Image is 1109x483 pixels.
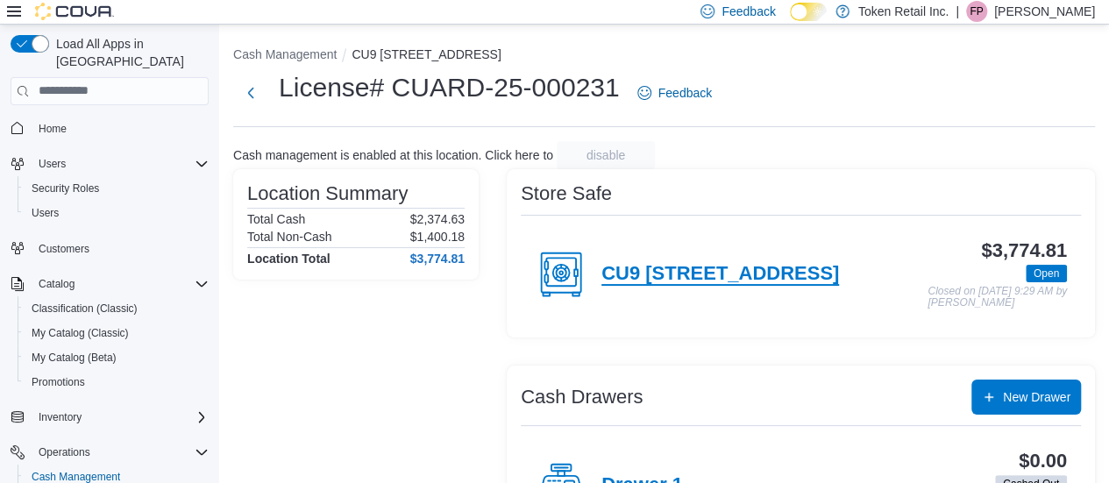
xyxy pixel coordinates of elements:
[39,242,89,256] span: Customers
[32,206,59,220] span: Users
[557,141,655,169] button: disable
[32,118,74,139] a: Home
[25,202,209,224] span: Users
[4,405,216,430] button: Inventory
[630,75,719,110] a: Feedback
[1034,266,1059,281] span: Open
[32,153,209,174] span: Users
[39,445,90,459] span: Operations
[32,407,209,428] span: Inventory
[970,1,983,22] span: FP
[790,21,791,22] span: Dark Mode
[32,326,129,340] span: My Catalog (Classic)
[352,47,501,61] button: CU9 [STREET_ADDRESS]
[25,323,136,344] a: My Catalog (Classic)
[25,298,145,319] a: Classification (Classic)
[586,146,625,164] span: disable
[32,442,209,463] span: Operations
[4,116,216,141] button: Home
[4,152,216,176] button: Users
[25,347,209,368] span: My Catalog (Beta)
[233,46,1095,67] nav: An example of EuiBreadcrumbs
[279,70,620,105] h1: License# CUARD-25-000231
[1026,265,1067,282] span: Open
[25,178,106,199] a: Security Roles
[32,273,209,295] span: Catalog
[32,153,73,174] button: Users
[233,75,268,110] button: Next
[4,440,216,465] button: Operations
[25,178,209,199] span: Security Roles
[32,351,117,365] span: My Catalog (Beta)
[521,387,643,408] h3: Cash Drawers
[39,277,75,291] span: Catalog
[994,1,1095,22] p: [PERSON_NAME]
[32,302,138,316] span: Classification (Classic)
[981,240,1067,261] h3: $3,774.81
[521,183,612,204] h3: Store Safe
[601,263,839,286] h4: CU9 [STREET_ADDRESS]
[4,272,216,296] button: Catalog
[49,35,209,70] span: Load All Apps in [GEOGRAPHIC_DATA]
[18,321,216,345] button: My Catalog (Classic)
[25,323,209,344] span: My Catalog (Classic)
[32,117,209,139] span: Home
[35,3,114,20] img: Cova
[32,375,85,389] span: Promotions
[32,238,209,259] span: Customers
[25,347,124,368] a: My Catalog (Beta)
[247,212,305,226] h6: Total Cash
[858,1,949,22] p: Token Retail Inc.
[18,201,216,225] button: Users
[1003,388,1070,406] span: New Drawer
[722,3,775,20] span: Feedback
[18,370,216,394] button: Promotions
[18,345,216,370] button: My Catalog (Beta)
[233,148,553,162] p: Cash management is enabled at this location. Click here to
[25,298,209,319] span: Classification (Classic)
[956,1,959,22] p: |
[410,252,465,266] h4: $3,774.81
[971,380,1081,415] button: New Drawer
[233,47,337,61] button: Cash Management
[32,181,99,195] span: Security Roles
[32,442,97,463] button: Operations
[32,238,96,259] a: Customers
[25,202,66,224] a: Users
[410,230,465,244] p: $1,400.18
[25,372,209,393] span: Promotions
[410,212,465,226] p: $2,374.63
[39,157,66,171] span: Users
[18,176,216,201] button: Security Roles
[18,296,216,321] button: Classification (Classic)
[790,3,827,21] input: Dark Mode
[247,252,331,266] h4: Location Total
[247,183,408,204] h3: Location Summary
[32,273,82,295] button: Catalog
[1019,451,1067,472] h3: $0.00
[247,230,332,244] h6: Total Non-Cash
[966,1,987,22] div: Fetima Perkins
[928,286,1067,309] p: Closed on [DATE] 9:29 AM by [PERSON_NAME]
[39,410,82,424] span: Inventory
[25,372,92,393] a: Promotions
[32,407,89,428] button: Inventory
[39,122,67,136] span: Home
[4,236,216,261] button: Customers
[658,84,712,102] span: Feedback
